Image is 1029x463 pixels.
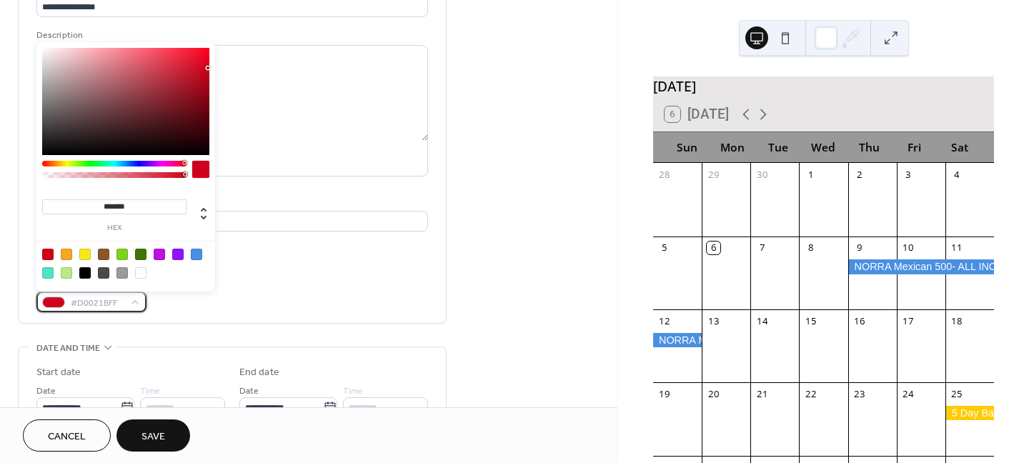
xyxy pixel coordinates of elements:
[36,194,425,209] div: Location
[937,132,983,163] div: Sat
[902,242,915,254] div: 10
[950,242,963,254] div: 11
[805,314,817,327] div: 15
[707,388,720,401] div: 20
[79,267,91,279] div: #000000
[239,384,259,399] span: Date
[950,168,963,181] div: 4
[42,249,54,260] div: #D0021B
[23,419,111,452] button: Cancel
[892,132,938,163] div: Fri
[135,249,146,260] div: #417505
[848,259,994,274] div: NORRA Mexican 500- ALL INCULSIVE RACE PROGRAM
[191,249,202,260] div: #4A90E2
[36,28,425,43] div: Description
[707,242,720,254] div: 6
[36,341,100,356] span: Date and time
[36,384,56,399] span: Date
[42,267,54,279] div: #50E3C2
[665,132,710,163] div: Sun
[116,249,128,260] div: #7ED321
[853,314,866,327] div: 16
[853,168,866,181] div: 2
[658,168,671,181] div: 28
[805,388,817,401] div: 22
[343,384,363,399] span: Time
[805,242,817,254] div: 8
[846,132,892,163] div: Thu
[653,76,994,97] div: [DATE]
[902,388,915,401] div: 24
[902,314,915,327] div: 17
[755,132,801,163] div: Tue
[755,168,768,181] div: 30
[141,429,165,444] span: Save
[116,267,128,279] div: #9B9B9B
[710,132,756,163] div: Mon
[154,249,165,260] div: #BD10E0
[658,388,671,401] div: 19
[79,249,91,260] div: #F8E71C
[707,168,720,181] div: 29
[658,242,671,254] div: 5
[135,267,146,279] div: #FFFFFF
[71,296,124,311] span: #D0021BFF
[98,267,109,279] div: #4A4A4A
[945,406,994,420] div: 5 Day Baja Tour- SPOTS STILL AVAILABLE!
[853,242,866,254] div: 9
[755,314,768,327] div: 14
[61,267,72,279] div: #B8E986
[853,388,866,401] div: 23
[805,168,817,181] div: 1
[950,314,963,327] div: 18
[36,365,81,380] div: Start date
[755,242,768,254] div: 7
[658,314,671,327] div: 12
[801,132,847,163] div: Wed
[48,429,86,444] span: Cancel
[42,224,187,232] label: hex
[116,419,190,452] button: Save
[950,388,963,401] div: 25
[239,365,279,380] div: End date
[755,388,768,401] div: 21
[98,249,109,260] div: #8B572A
[902,168,915,181] div: 3
[61,249,72,260] div: #F5A623
[707,314,720,327] div: 13
[172,249,184,260] div: #9013FE
[653,333,702,347] div: NORRA Mexican 500- ALL INCULSIVE RACE PROGRAM
[140,384,160,399] span: Time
